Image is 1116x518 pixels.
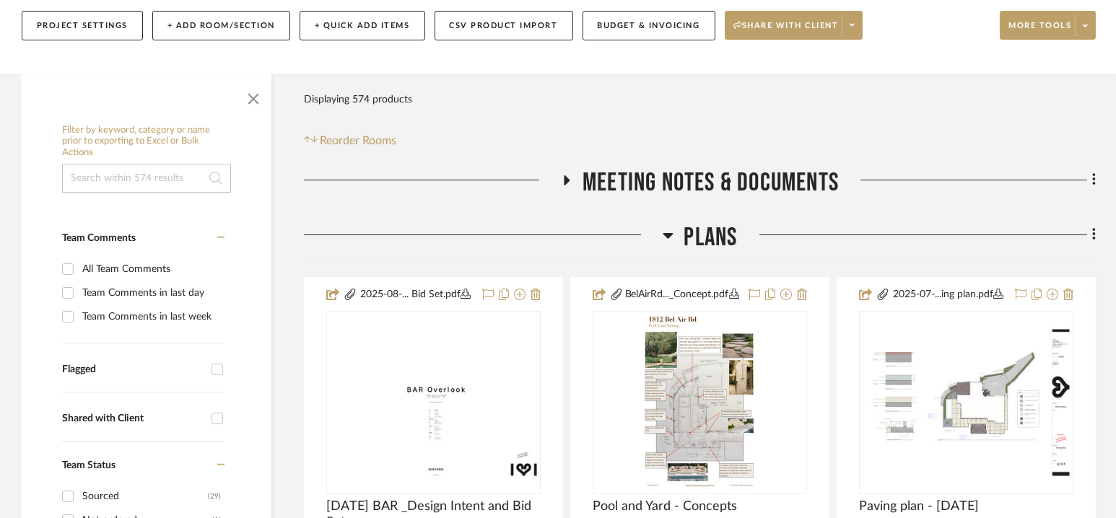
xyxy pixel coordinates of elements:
[152,11,290,40] button: + Add Room/Section
[82,485,208,508] div: Sourced
[435,11,573,40] button: CSV Product Import
[300,11,425,40] button: + Quick Add Items
[62,460,115,470] span: Team Status
[82,258,221,281] div: All Team Comments
[357,286,474,304] button: 2025-08-... Bid Set.pdf
[684,222,738,253] span: Plans
[1008,20,1071,42] span: More tools
[642,312,758,493] img: Pool and Yard - Concepts
[890,286,1006,304] button: 2025-07-...ing plan.pdf
[62,164,231,193] input: Search within 574 results
[82,305,221,328] div: Team Comments in last week
[239,82,268,110] button: Close
[208,485,221,508] div: (29)
[859,499,979,514] span: Paving plan - [DATE]
[304,132,397,149] button: Reorder Rooms
[62,413,204,425] div: Shared with Client
[321,132,397,149] span: Reorder Rooms
[1000,11,1096,40] button: More tools
[62,125,231,159] h6: Filter by keyword, category or name prior to exporting to Excel or Bulk Actions
[860,327,1072,478] img: Paving plan - 07/17/25
[624,286,740,304] button: BelAirRd..._Concept.pdf
[593,499,737,514] span: Pool and Yard - Concepts
[304,85,412,114] div: Displaying 574 products
[62,364,204,376] div: Flagged
[62,233,136,243] span: Team Comments
[82,281,221,304] div: Team Comments in last day
[725,11,863,40] button: Share with client
[583,167,839,198] span: Meeting notes & Documents
[733,20,839,42] span: Share with client
[583,11,715,40] button: Budget & Invoicing
[22,11,143,40] button: Project Settings
[328,327,539,478] img: 2025-08-01 BAR _Design Intent and Bid Set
